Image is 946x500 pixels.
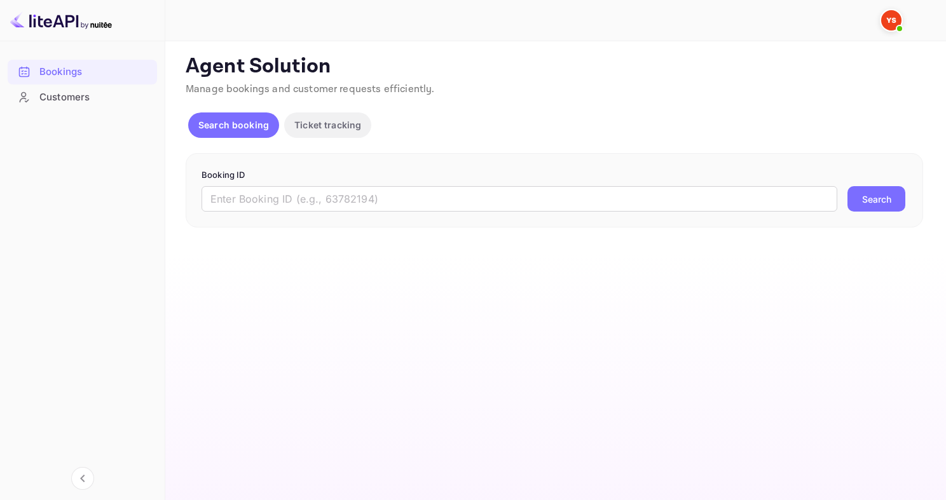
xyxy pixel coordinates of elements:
img: Yandex Support [881,10,901,30]
img: LiteAPI logo [10,10,112,30]
span: Manage bookings and customer requests efficiently. [186,83,435,96]
button: Search [847,186,905,212]
div: Customers [39,90,151,105]
p: Search booking [198,118,269,132]
div: Bookings [8,60,157,84]
a: Customers [8,85,157,109]
button: Collapse navigation [71,467,94,490]
a: Bookings [8,60,157,83]
p: Agent Solution [186,54,923,79]
p: Booking ID [202,169,907,182]
div: Bookings [39,65,151,79]
p: Ticket tracking [294,118,361,132]
div: Customers [8,85,157,110]
input: Enter Booking ID (e.g., 63782194) [202,186,837,212]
